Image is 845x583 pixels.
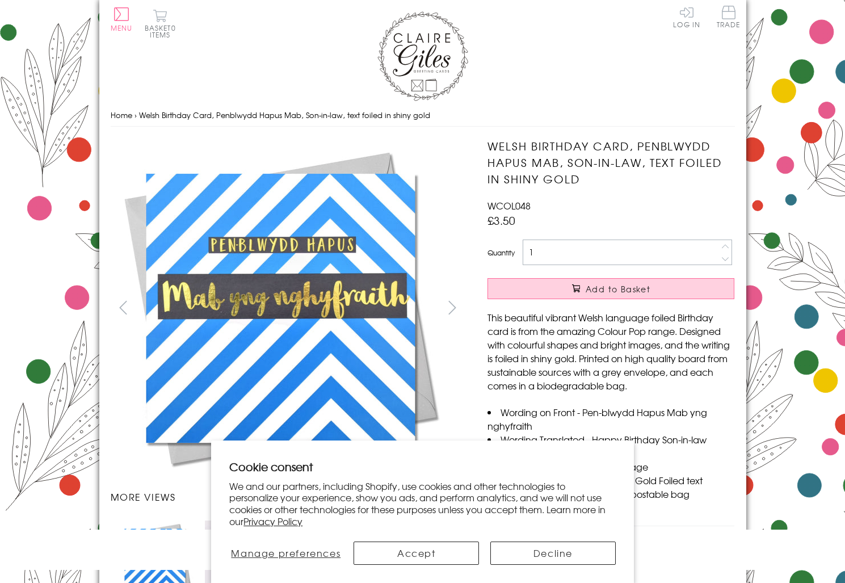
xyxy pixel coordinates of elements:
[229,480,616,527] p: We and our partners, including Shopify, use cookies and other technologies to personalize your ex...
[439,295,465,320] button: next
[586,283,650,295] span: Add to Basket
[717,6,741,28] span: Trade
[229,459,616,475] h2: Cookie consent
[243,514,302,528] a: Privacy Policy
[134,110,137,120] span: ›
[487,311,734,392] p: This beautiful vibrant Welsh language foiled Birthday card is from the amazing Colour Pop range. ...
[111,295,136,320] button: prev
[487,433,734,446] li: Wording Translated - Happy Birthday Son-in-law
[487,278,734,299] button: Add to Basket
[111,7,133,31] button: Menu
[465,138,805,479] img: Welsh Birthday Card, Penblwydd Hapus Mab, Son-in-law, text foiled in shiny gold
[229,542,342,565] button: Manage preferences
[487,405,734,433] li: Wording on Front - Pen-blwydd Hapus Mab yng nghyfraith
[139,110,430,120] span: Welsh Birthday Card, Penblwydd Hapus Mab, Son-in-law, text foiled in shiny gold
[145,9,176,38] button: Basket0 items
[111,490,465,504] h3: More views
[487,212,515,228] span: £3.50
[354,542,479,565] button: Accept
[231,546,340,560] span: Manage preferences
[487,138,734,187] h1: Welsh Birthday Card, Penblwydd Hapus Mab, Son-in-law, text foiled in shiny gold
[111,110,132,120] a: Home
[110,138,451,479] img: Welsh Birthday Card, Penblwydd Hapus Mab, Son-in-law, text foiled in shiny gold
[377,11,468,101] img: Claire Giles Greetings Cards
[111,23,133,33] span: Menu
[487,248,515,258] label: Quantity
[490,542,616,565] button: Decline
[673,6,700,28] a: Log In
[717,6,741,30] a: Trade
[111,104,735,127] nav: breadcrumbs
[150,23,176,40] span: 0 items
[487,199,531,212] span: WCOL048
